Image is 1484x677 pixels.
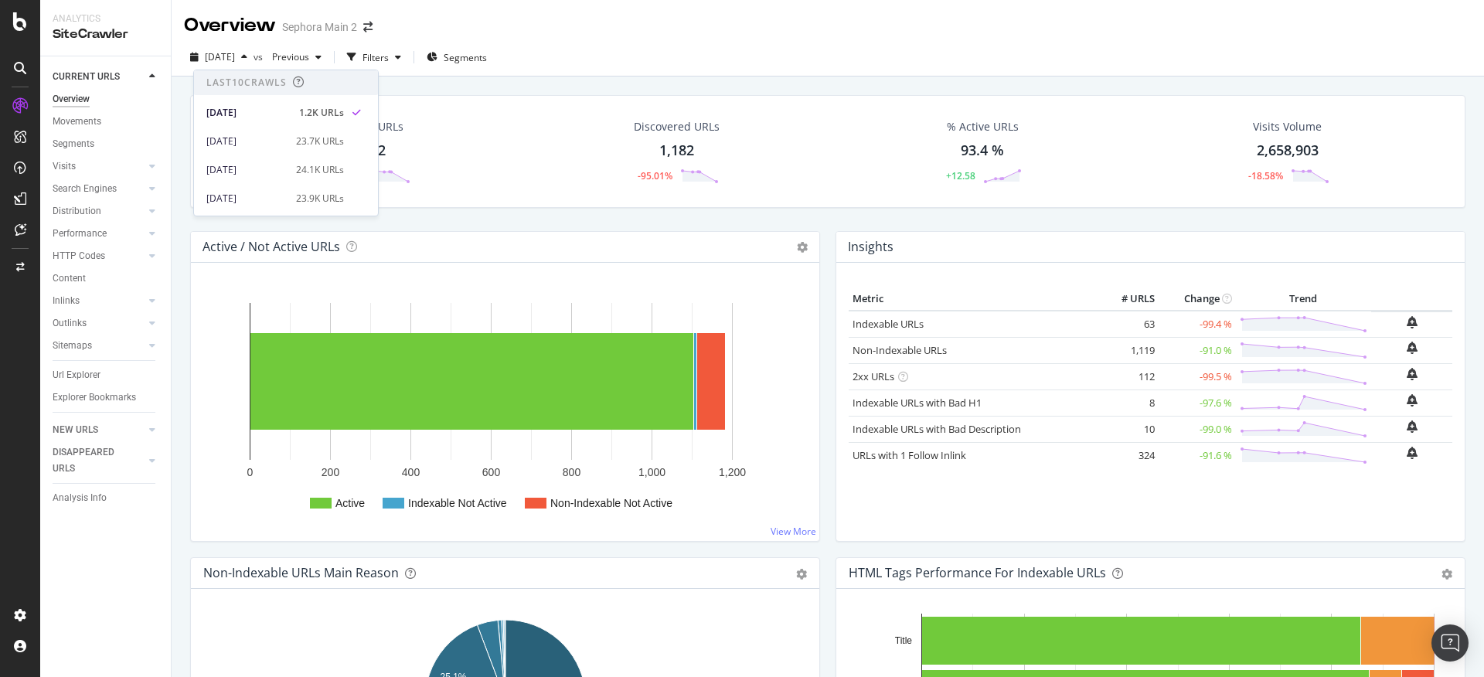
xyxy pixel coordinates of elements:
[53,444,145,477] a: DISAPPEARED URLS
[853,317,924,331] a: Indexable URLs
[53,158,76,175] div: Visits
[444,51,487,64] span: Segments
[53,203,101,219] div: Distribution
[53,69,145,85] a: CURRENT URLS
[282,19,357,35] div: Sephora Main 2
[53,390,136,406] div: Explorer Bookmarks
[719,466,746,478] text: 1,200
[53,158,145,175] a: Visits
[1159,442,1236,468] td: -91.6 %
[53,248,145,264] a: HTTP Codes
[322,466,340,478] text: 200
[550,497,672,509] text: Non-Indexable Not Active
[53,226,145,242] a: Performance
[53,114,101,130] div: Movements
[1159,390,1236,416] td: -97.6 %
[1441,569,1452,580] div: gear
[771,525,816,538] a: View More
[53,367,160,383] a: Url Explorer
[254,50,266,63] span: vs
[1257,141,1319,161] div: 2,658,903
[895,635,913,646] text: Title
[638,466,665,478] text: 1,000
[853,343,947,357] a: Non-Indexable URLs
[402,466,420,478] text: 400
[1407,316,1418,328] div: bell-plus
[1253,119,1322,134] div: Visits Volume
[53,248,105,264] div: HTTP Codes
[482,466,501,478] text: 600
[296,134,344,148] div: 23.7K URLs
[299,106,344,120] div: 1.2K URLs
[206,106,290,120] div: [DATE]
[206,134,287,148] div: [DATE]
[53,136,160,152] a: Segments
[1159,416,1236,442] td: -99.0 %
[853,422,1021,436] a: Indexable URLs with Bad Description
[53,181,117,197] div: Search Engines
[335,497,365,509] text: Active
[853,396,982,410] a: Indexable URLs with Bad H1
[53,490,107,506] div: Analysis Info
[853,448,966,462] a: URLs with 1 Follow Inlink
[53,293,145,309] a: Inlinks
[247,466,254,478] text: 0
[205,50,235,63] span: 2025 Sep. 2nd
[797,242,808,253] i: Options
[206,76,287,89] div: Last 10 Crawls
[341,45,407,70] button: Filters
[53,26,158,43] div: SiteCrawler
[53,444,131,477] div: DISAPPEARED URLS
[266,45,328,70] button: Previous
[53,226,107,242] div: Performance
[1159,337,1236,363] td: -91.0 %
[53,338,92,354] div: Sitemaps
[203,287,807,529] svg: A chart.
[659,141,694,161] div: 1,182
[1236,287,1371,311] th: Trend
[1407,420,1418,433] div: bell-plus
[947,119,1019,134] div: % Active URLs
[53,315,87,332] div: Outlinks
[638,169,672,182] div: -95.01%
[1159,311,1236,338] td: -99.4 %
[53,293,80,309] div: Inlinks
[184,45,254,70] button: [DATE]
[53,181,145,197] a: Search Engines
[53,203,145,219] a: Distribution
[1097,337,1159,363] td: 1,119
[1097,416,1159,442] td: 10
[1407,447,1418,459] div: bell-plus
[53,338,145,354] a: Sitemaps
[206,163,287,177] div: [DATE]
[1248,169,1283,182] div: -18.58%
[1097,311,1159,338] td: 63
[1097,390,1159,416] td: 8
[184,12,276,39] div: Overview
[853,369,894,383] a: 2xx URLs
[1431,624,1469,662] div: Open Intercom Messenger
[53,390,160,406] a: Explorer Bookmarks
[408,497,507,509] text: Indexable Not Active
[1097,442,1159,468] td: 324
[848,236,893,257] h4: Insights
[203,565,399,580] div: Non-Indexable URLs Main Reason
[961,141,1004,161] div: 93.4 %
[206,192,287,206] div: [DATE]
[1407,368,1418,380] div: bell-plus
[946,169,975,182] div: +12.58
[53,270,86,287] div: Content
[362,51,389,64] div: Filters
[634,119,720,134] div: Discovered URLs
[53,136,94,152] div: Segments
[420,45,493,70] button: Segments
[1097,287,1159,311] th: # URLS
[53,114,160,130] a: Movements
[53,422,145,438] a: NEW URLS
[1159,363,1236,390] td: -99.5 %
[849,287,1097,311] th: Metric
[296,163,344,177] div: 24.1K URLs
[849,565,1106,580] div: HTML Tags Performance for Indexable URLs
[563,466,581,478] text: 800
